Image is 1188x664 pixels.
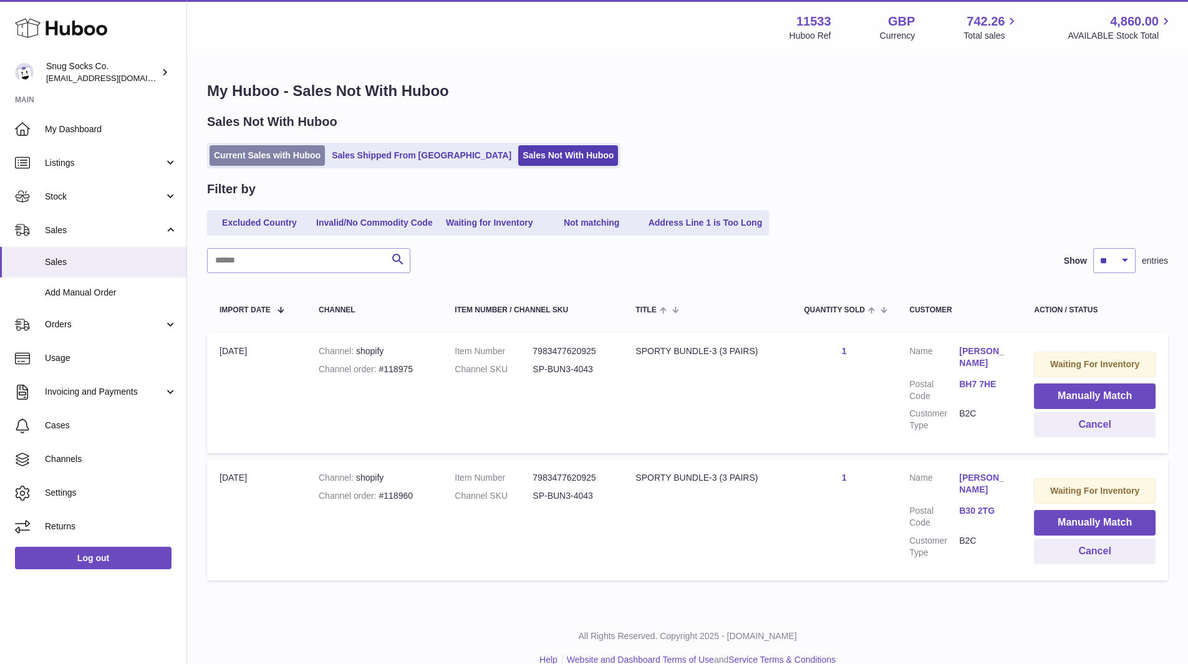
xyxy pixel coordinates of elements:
[319,473,356,483] strong: Channel
[319,364,379,374] strong: Channel order
[45,287,177,299] span: Add Manual Order
[319,346,356,356] strong: Channel
[45,386,164,398] span: Invoicing and Payments
[45,319,164,330] span: Orders
[1034,383,1156,409] button: Manually Match
[319,491,379,501] strong: Channel order
[959,408,1009,431] dd: B2C
[909,472,959,499] dt: Name
[1034,539,1156,564] button: Cancel
[207,181,256,198] h2: Filter by
[518,145,618,166] a: Sales Not With Huboo
[455,490,533,502] dt: Channel SKU
[210,213,309,233] a: Excluded Country
[455,472,533,484] dt: Item Number
[909,306,1009,314] div: Customer
[542,213,642,233] a: Not matching
[909,505,959,529] dt: Postal Code
[1064,255,1087,267] label: Show
[909,345,959,372] dt: Name
[45,157,164,169] span: Listings
[319,490,430,502] div: #118960
[635,472,779,484] div: SPORTY BUNDLE-3 (3 PAIRS)
[46,73,183,83] span: [EMAIL_ADDRESS][DOMAIN_NAME]
[220,306,271,314] span: Import date
[533,472,611,484] dd: 7983477620925
[790,30,831,42] div: Huboo Ref
[533,490,611,502] dd: SP-BUN3-4043
[909,378,959,402] dt: Postal Code
[327,145,516,166] a: Sales Shipped From [GEOGRAPHIC_DATA]
[197,630,1178,642] p: All Rights Reserved. Copyright 2025 - [DOMAIN_NAME]
[45,123,177,135] span: My Dashboard
[1142,255,1168,267] span: entries
[207,460,306,580] td: [DATE]
[45,256,177,268] span: Sales
[45,521,177,532] span: Returns
[1050,486,1139,496] strong: Waiting For Inventory
[1110,13,1159,30] span: 4,860.00
[533,363,611,375] dd: SP-BUN3-4043
[455,345,533,357] dt: Item Number
[959,378,1009,390] a: BH7 7HE
[45,191,164,203] span: Stock
[959,505,1009,517] a: B30 2TG
[1050,359,1139,369] strong: Waiting For Inventory
[319,345,430,357] div: shopify
[959,345,1009,369] a: [PERSON_NAME]
[440,213,539,233] a: Waiting for Inventory
[1068,13,1173,42] a: 4,860.00 AVAILABLE Stock Total
[207,81,1168,101] h1: My Huboo - Sales Not With Huboo
[45,453,177,465] span: Channels
[967,13,1005,30] span: 742.26
[888,13,915,30] strong: GBP
[804,306,865,314] span: Quantity Sold
[1034,412,1156,438] button: Cancel
[880,30,915,42] div: Currency
[319,363,430,375] div: #118975
[533,345,611,357] dd: 7983477620925
[45,352,177,364] span: Usage
[635,306,656,314] span: Title
[842,473,847,483] a: 1
[455,306,611,314] div: Item Number / Channel SKU
[959,472,1009,496] a: [PERSON_NAME]
[45,487,177,499] span: Settings
[1068,30,1173,42] span: AVAILABLE Stock Total
[312,213,437,233] a: Invalid/No Commodity Code
[207,333,306,453] td: [DATE]
[319,306,430,314] div: Channel
[15,63,34,82] img: info@snugsocks.co.uk
[963,30,1019,42] span: Total sales
[45,420,177,431] span: Cases
[46,60,158,84] div: Snug Socks Co.
[635,345,779,357] div: SPORTY BUNDLE-3 (3 PAIRS)
[1034,306,1156,314] div: Action / Status
[15,547,171,569] a: Log out
[842,346,847,356] a: 1
[909,408,959,431] dt: Customer Type
[455,363,533,375] dt: Channel SKU
[207,113,337,130] h2: Sales Not With Huboo
[319,472,430,484] div: shopify
[210,145,325,166] a: Current Sales with Huboo
[45,224,164,236] span: Sales
[796,13,831,30] strong: 11533
[644,213,767,233] a: Address Line 1 is Too Long
[963,13,1019,42] a: 742.26 Total sales
[959,535,1009,559] dd: B2C
[909,535,959,559] dt: Customer Type
[1034,510,1156,536] button: Manually Match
